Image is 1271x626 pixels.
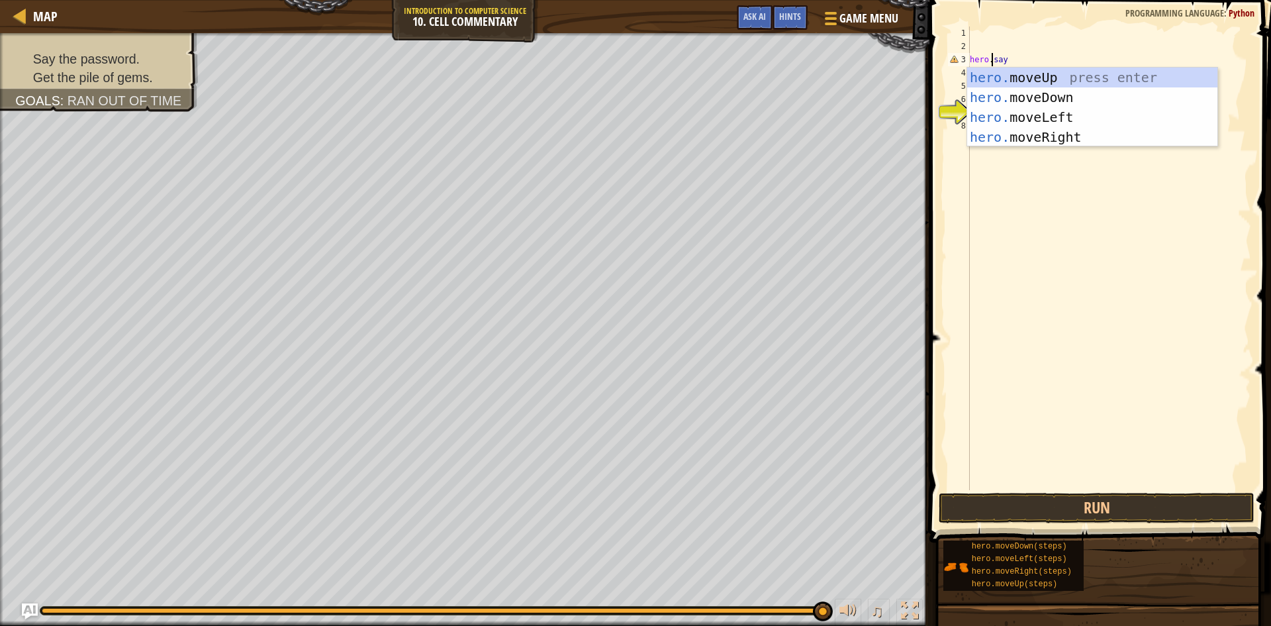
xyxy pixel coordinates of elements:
span: : [60,93,68,108]
div: 6 [948,93,970,106]
button: Game Menu [814,5,906,36]
div: 3 [948,53,970,66]
span: : [1224,7,1229,19]
span: Get the pile of gems. [33,70,153,85]
li: Get the pile of gems. [15,68,184,87]
span: Game Menu [839,10,898,27]
div: 4 [948,66,970,79]
span: Hints [779,10,801,23]
span: hero.moveUp(steps) [972,580,1058,589]
div: 2 [948,40,970,53]
div: 5 [948,79,970,93]
button: Adjust volume [835,599,861,626]
div: 1 [948,26,970,40]
span: Python [1229,7,1254,19]
div: 7 [948,106,970,119]
span: Say the password. [33,52,140,66]
button: Ask AI [22,603,38,619]
span: hero.moveRight(steps) [972,567,1072,576]
span: Ask AI [743,10,766,23]
span: hero.moveDown(steps) [972,542,1067,551]
span: Map [33,7,58,25]
div: 8 [948,119,970,132]
button: ♫ [868,599,890,626]
a: Map [26,7,58,25]
button: Ask AI [737,5,773,30]
li: Say the password. [15,50,184,68]
span: Goals [15,93,60,108]
img: portrait.png [943,554,968,580]
span: Ran out of time [68,93,181,108]
span: Programming language [1125,7,1224,19]
span: hero.moveLeft(steps) [972,554,1067,564]
button: Toggle fullscreen [896,599,923,626]
button: Run [939,493,1254,523]
span: ♫ [871,601,884,621]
